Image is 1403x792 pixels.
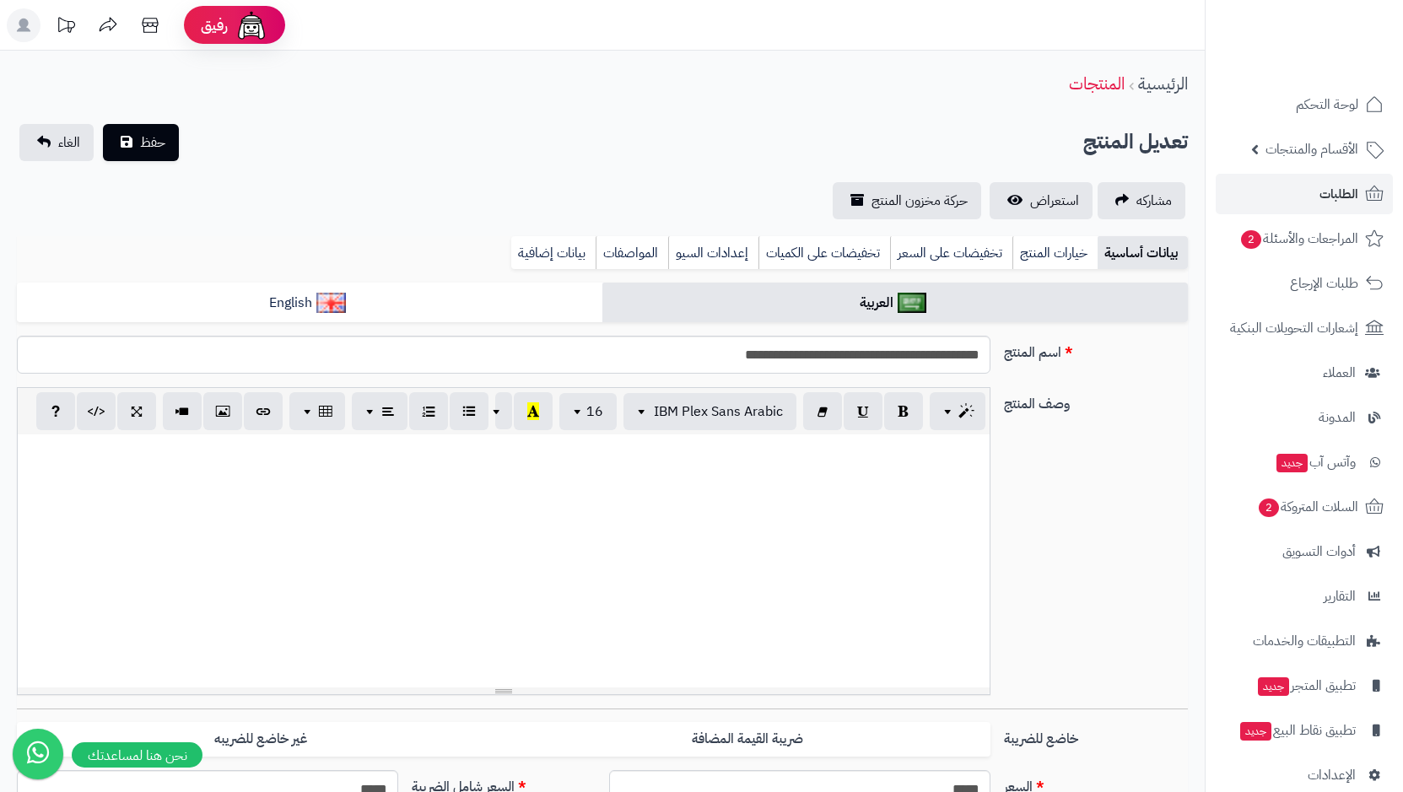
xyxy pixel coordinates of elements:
label: وصف المنتج [997,387,1195,414]
a: السلات المتروكة2 [1216,487,1393,527]
span: جديد [1258,677,1289,696]
a: تخفيضات على الكميات [758,236,890,270]
span: التقارير [1324,585,1356,608]
a: الطلبات [1216,174,1393,214]
span: طلبات الإرجاع [1290,272,1358,295]
a: أدوات التسويق [1216,531,1393,572]
a: بيانات أساسية [1098,236,1188,270]
span: مشاركه [1136,191,1172,211]
a: English [17,283,602,324]
a: العملاء [1216,353,1393,393]
span: تطبيق المتجر [1256,674,1356,698]
img: logo-2.png [1288,43,1387,78]
a: طلبات الإرجاع [1216,263,1393,304]
span: السلات المتروكة [1257,495,1358,519]
label: خاضع للضريبة [997,722,1195,749]
span: إشعارات التحويلات البنكية [1230,316,1358,340]
a: تطبيق نقاط البيعجديد [1216,710,1393,751]
span: العملاء [1323,361,1356,385]
a: العربية [602,283,1188,324]
h2: تعديل المنتج [1083,125,1188,159]
img: ai-face.png [235,8,268,42]
a: بيانات إضافية [511,236,596,270]
a: تخفيضات على السعر [890,236,1012,270]
span: 2 [1241,230,1261,249]
span: حفظ [140,132,165,153]
span: الغاء [58,132,80,153]
a: حركة مخزون المنتج [833,182,981,219]
span: التطبيقات والخدمات [1253,629,1356,653]
span: لوحة التحكم [1296,93,1358,116]
span: الطلبات [1319,182,1358,206]
a: خيارات المنتج [1012,236,1098,270]
span: استعراض [1030,191,1079,211]
a: الغاء [19,124,94,161]
a: التطبيقات والخدمات [1216,621,1393,661]
a: لوحة التحكم [1216,84,1393,125]
span: تطبيق نقاط البيع [1238,719,1356,742]
a: مشاركه [1098,182,1185,219]
a: المراجعات والأسئلة2 [1216,218,1393,259]
label: ضريبة القيمة المضافة [504,722,990,757]
a: الرئيسية [1138,71,1188,96]
a: تطبيق المتجرجديد [1216,665,1393,706]
a: إعدادات السيو [668,236,758,270]
a: المواصفات [596,236,668,270]
a: تحديثات المنصة [45,8,87,46]
img: العربية [898,293,927,313]
span: جديد [1276,454,1308,472]
span: جديد [1240,722,1271,741]
label: اسم المنتج [997,336,1195,363]
a: المدونة [1216,397,1393,438]
a: وآتس آبجديد [1216,442,1393,482]
button: 16 [559,393,617,430]
span: المراجعات والأسئلة [1239,227,1358,251]
span: حركة مخزون المنتج [871,191,968,211]
span: الإعدادات [1308,763,1356,787]
span: 16 [586,401,603,422]
span: الأقسام والمنتجات [1265,137,1358,161]
span: وآتس آب [1275,450,1356,474]
img: English [316,293,346,313]
button: IBM Plex Sans Arabic [623,393,796,430]
a: التقارير [1216,576,1393,617]
label: غير خاضع للضريبه [17,722,504,757]
span: 2 [1259,498,1279,517]
span: المدونة [1319,406,1356,429]
span: IBM Plex Sans Arabic [654,401,783,422]
span: رفيق [201,15,228,35]
span: أدوات التسويق [1282,540,1356,563]
a: إشعارات التحويلات البنكية [1216,308,1393,348]
a: استعراض [990,182,1093,219]
button: حفظ [103,124,179,161]
a: المنتجات [1069,71,1125,96]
